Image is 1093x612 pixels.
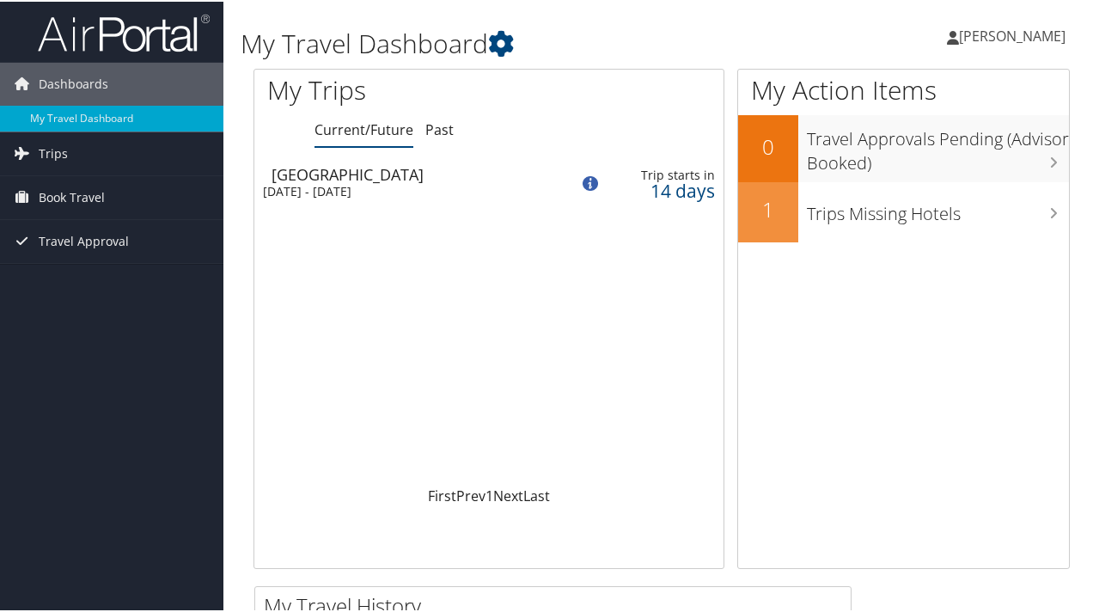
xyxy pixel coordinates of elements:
[263,182,544,198] div: [DATE] - [DATE]
[807,117,1069,174] h3: Travel Approvals Pending (Advisor Booked)
[493,485,523,504] a: Next
[738,70,1069,107] h1: My Action Items
[428,485,456,504] a: First
[738,113,1069,180] a: 0Travel Approvals Pending (Advisor Booked)
[485,485,493,504] a: 1
[523,485,550,504] a: Last
[39,131,68,174] span: Trips
[947,9,1083,60] a: [PERSON_NAME]
[314,119,413,138] a: Current/Future
[738,131,798,160] h2: 0
[38,11,210,52] img: airportal-logo.png
[39,174,105,217] span: Book Travel
[267,70,515,107] h1: My Trips
[615,166,715,181] div: Trip starts in
[425,119,454,138] a: Past
[807,192,1069,224] h3: Trips Missing Hotels
[959,25,1066,44] span: [PERSON_NAME]
[39,218,129,261] span: Travel Approval
[272,165,553,181] div: [GEOGRAPHIC_DATA]
[738,181,1069,241] a: 1Trips Missing Hotels
[241,24,802,60] h1: My Travel Dashboard
[738,193,798,223] h2: 1
[456,485,485,504] a: Prev
[615,181,715,197] div: 14 days
[39,61,108,104] span: Dashboards
[583,174,597,189] img: alert-flat-solid-info.png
